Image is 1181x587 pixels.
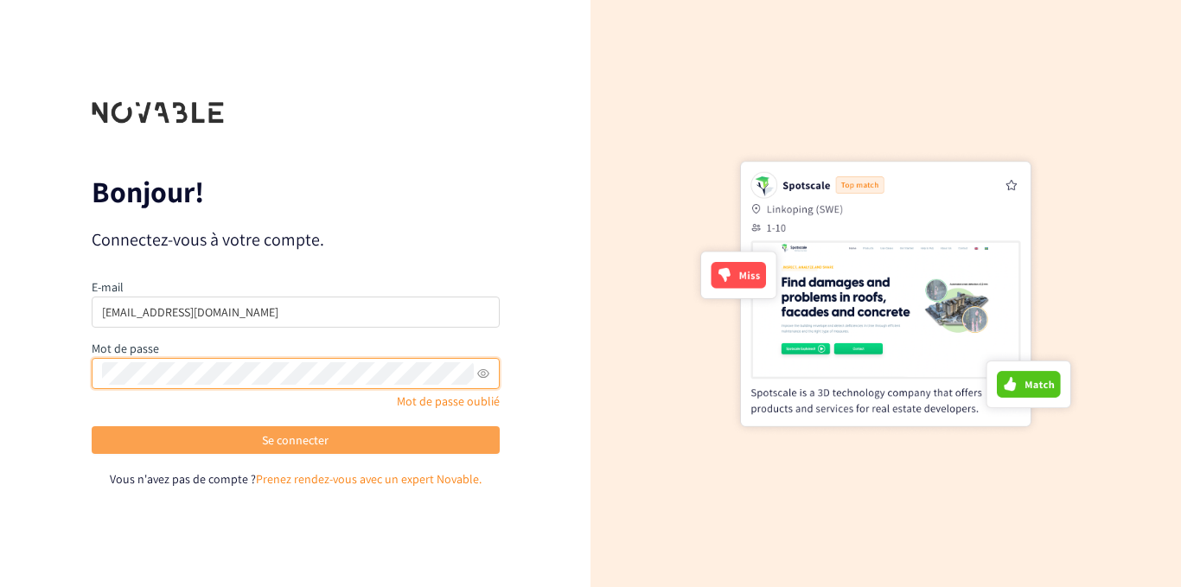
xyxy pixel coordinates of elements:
[92,279,124,295] font: E-mail
[899,400,1181,587] div: Widget de chat
[92,341,159,356] font: Mot de passe
[397,393,500,409] a: Mot de passe oublié
[92,426,500,454] button: Se connecter
[262,432,329,448] font: Se connecter
[92,172,204,211] font: Bonjour!
[110,471,256,487] font: Vous n'avez pas de compte ?
[256,471,482,487] a: Prenez rendez-vous avec un expert Novable.
[92,228,324,251] font: Connectez-vous à votre compte.
[477,367,489,380] span: eye
[899,400,1181,587] iframe: Chat Widget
